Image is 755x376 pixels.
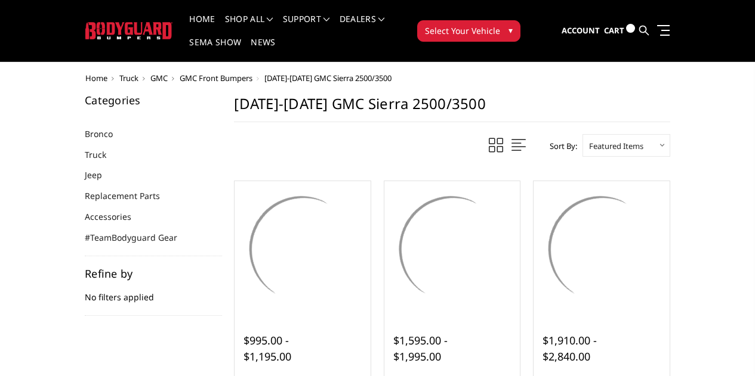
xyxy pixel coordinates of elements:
a: GMC [150,73,168,83]
a: Home [189,15,215,38]
img: 2024-2025 GMC 2500-3500 - FT Series - Base Front Bumper [238,184,368,314]
div: No filters applied [85,268,222,316]
h5: Refine by [85,268,222,279]
a: Home [85,73,107,83]
span: ▾ [509,24,513,36]
a: shop all [225,15,273,38]
span: Cart [604,25,624,36]
a: News [251,38,275,61]
button: Select Your Vehicle [417,20,520,42]
h1: [DATE]-[DATE] GMC Sierra 2500/3500 [234,95,670,122]
a: 2024-2025 GMC 2500-3500 - FT Series - Extreme Front Bumper 2024-2025 GMC 2500-3500 - FT Series - ... [387,184,517,314]
a: Truck [85,148,121,161]
img: BODYGUARD BUMPERS [85,22,173,39]
a: Accessories [85,210,146,223]
a: Truck [119,73,138,83]
a: Support [283,15,330,38]
span: [DATE]-[DATE] GMC Sierra 2500/3500 [264,73,392,83]
a: 2024-2025 GMC 2500-3500 - FT Series - Base Front Bumper 2024-2025 GMC 2500-3500 - FT Series - Bas... [238,184,368,314]
a: 2024-2025 GMC 2500-3500 - T2 Series - Extreme Front Bumper (receiver or winch) 2024-2025 GMC 2500... [537,184,667,314]
a: Dealers [340,15,385,38]
a: SEMA Show [189,38,241,61]
label: Sort By: [543,137,577,155]
span: Account [562,25,600,36]
span: Select Your Vehicle [425,24,500,37]
a: Jeep [85,169,117,181]
a: Bronco [85,128,128,140]
span: $995.00 - $1,195.00 [244,333,291,363]
span: $1,910.00 - $2,840.00 [543,333,597,363]
h5: Categories [85,95,222,105]
a: Account [562,15,600,47]
span: $1,595.00 - $1,995.00 [393,333,448,363]
img: 2024-2025 GMC 2500-3500 - FT Series - Extreme Front Bumper [387,184,517,314]
a: #TeamBodyguard Gear [85,231,192,244]
a: Cart [604,14,635,47]
a: GMC Front Bumpers [180,73,252,83]
a: Replacement Parts [85,189,175,202]
img: 2024-2025 GMC 2500-3500 - T2 Series - Extreme Front Bumper (receiver or winch) [537,184,667,314]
